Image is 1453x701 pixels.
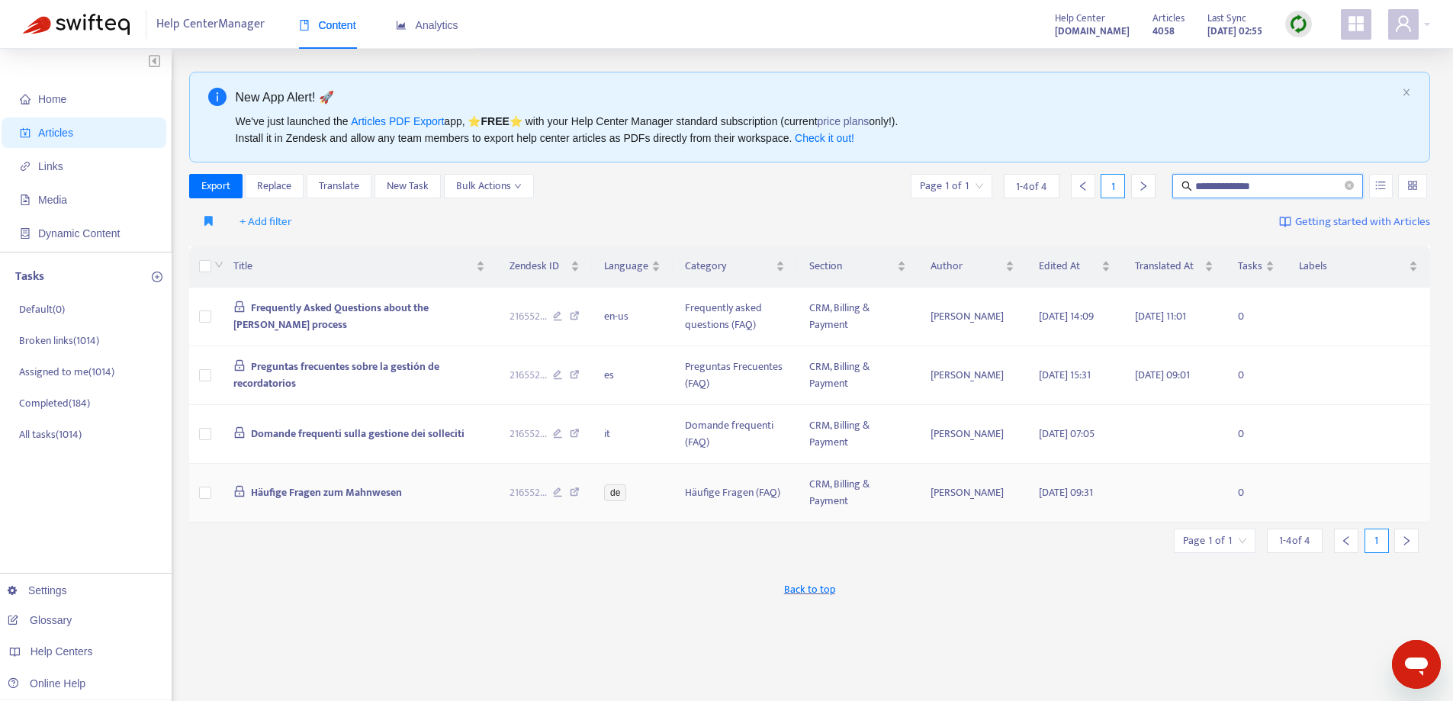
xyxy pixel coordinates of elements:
span: Help Center [1055,10,1105,27]
th: Tasks [1226,246,1287,288]
span: 1 - 4 of 4 [1016,178,1047,195]
span: home [20,94,31,105]
td: Frequently asked questions (FAQ) [673,288,797,346]
img: sync.dc5367851b00ba804db3.png [1289,14,1308,34]
a: Getting started with Articles [1279,210,1430,234]
span: [DATE] 09:01 [1135,366,1190,384]
td: es [592,346,673,405]
button: New Task [375,174,441,198]
span: user [1394,14,1413,33]
a: Check it out! [795,132,854,144]
td: [PERSON_NAME] [918,464,1027,523]
span: account-book [20,127,31,138]
a: price plans [818,115,870,127]
span: close [1402,88,1411,97]
span: area-chart [396,20,407,31]
span: + Add filter [239,213,292,231]
td: 0 [1226,288,1287,346]
p: Completed ( 184 ) [19,395,90,411]
span: de [604,484,626,501]
span: file-image [20,195,31,205]
strong: [DATE] 02:55 [1207,23,1262,40]
span: info-circle [208,88,227,106]
span: Replace [257,178,291,195]
span: plus-circle [152,272,162,282]
img: Swifteq [23,14,130,35]
td: 0 [1226,346,1287,405]
td: CRM, Billing & Payment [797,405,918,464]
span: Translated At [1135,258,1201,275]
span: Tasks [1238,258,1262,275]
span: Edited At [1039,258,1098,275]
span: lock [233,485,246,497]
span: left [1341,535,1352,546]
span: search [1181,181,1192,191]
b: FREE [481,115,509,127]
span: Getting started with Articles [1295,214,1430,231]
span: book [299,20,310,31]
span: Dynamic Content [38,227,120,240]
span: down [214,260,223,269]
div: We've just launched the app, ⭐ ⭐️ with your Help Center Manager standard subscription (current on... [236,113,1397,146]
strong: 4058 [1152,23,1175,40]
td: 0 [1226,464,1287,523]
p: Default ( 0 ) [19,301,65,317]
span: Content [299,19,356,31]
span: Links [38,160,63,172]
span: Title [233,258,473,275]
th: Labels [1287,246,1430,288]
span: lock [233,301,246,313]
span: Bulk Actions [456,178,522,195]
th: Zendesk ID [497,246,593,288]
span: Articles [38,127,73,139]
iframe: Schaltfläche zum Öffnen des Messaging-Fensters [1392,640,1441,689]
p: Assigned to me ( 1014 ) [19,364,114,380]
a: Online Help [8,677,85,690]
span: lock [233,426,246,439]
span: [DATE] 11:01 [1135,307,1186,325]
p: All tasks ( 1014 ) [19,426,82,442]
span: 216552 ... [510,308,547,325]
span: Domande frequenti sulla gestione dei solleciti [251,425,465,442]
a: Settings [8,584,67,596]
span: unordered-list [1375,180,1386,191]
span: Analytics [396,19,458,31]
span: Category [685,258,773,275]
span: Export [201,178,230,195]
span: Labels [1299,258,1406,275]
span: Frequently Asked Questions about the [PERSON_NAME] process [233,299,429,333]
th: Language [592,246,673,288]
td: [PERSON_NAME] [918,288,1027,346]
span: 216552 ... [510,426,547,442]
a: Glossary [8,614,72,626]
p: Broken links ( 1014 ) [19,333,99,349]
span: Media [38,194,67,206]
span: Preguntas frecuentes sobre la gestión de recordatorios [233,358,440,392]
th: Category [673,246,797,288]
th: Title [221,246,497,288]
span: Articles [1152,10,1185,27]
div: New App Alert! 🚀 [236,88,1397,107]
span: Häufige Fragen zum Mahnwesen [251,484,402,501]
span: appstore [1347,14,1365,33]
td: [PERSON_NAME] [918,405,1027,464]
td: it [592,405,673,464]
span: right [1138,181,1149,191]
span: Home [38,93,66,105]
span: Language [604,258,648,275]
span: close-circle [1345,181,1354,190]
span: close-circle [1345,179,1354,194]
td: Preguntas Frecuentes (FAQ) [673,346,797,405]
p: Tasks [15,268,44,286]
button: Replace [245,174,304,198]
button: + Add filter [228,210,304,234]
span: Help Center Manager [156,10,265,39]
button: unordered-list [1369,174,1393,198]
strong: [DOMAIN_NAME] [1055,23,1130,40]
td: CRM, Billing & Payment [797,346,918,405]
span: Section [809,258,894,275]
span: Author [931,258,1002,275]
span: [DATE] 15:31 [1039,366,1091,384]
td: [PERSON_NAME] [918,346,1027,405]
button: Bulk Actionsdown [444,174,534,198]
